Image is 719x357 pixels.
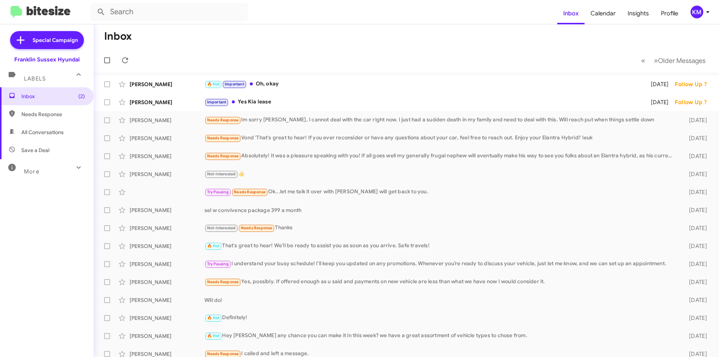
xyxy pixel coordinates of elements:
[557,3,585,24] a: Inbox
[207,118,239,122] span: Needs Response
[675,99,713,106] div: Follow Up ?
[655,3,684,24] a: Profile
[130,134,204,142] div: [PERSON_NAME]
[14,56,80,63] div: Franklin Sussex Hyundai
[207,136,239,140] span: Needs Response
[677,332,713,340] div: [DATE]
[622,3,655,24] a: Insights
[130,314,204,322] div: [PERSON_NAME]
[130,224,204,232] div: [PERSON_NAME]
[204,260,677,268] div: I understand your busy schedule! I’ll keep you updated on any promotions. Whenever you’re ready t...
[585,3,622,24] a: Calendar
[21,111,85,118] span: Needs Response
[204,332,677,340] div: Hey [PERSON_NAME] any chance you can make it in this week? we have a great assortment of vehicle ...
[204,242,677,250] div: That's great to hear! We’ll be ready to assist you as soon as you arrive. Safe travels!
[24,75,46,82] span: Labels
[677,278,713,286] div: [DATE]
[10,31,84,49] a: Special Campaign
[204,98,641,106] div: Yes Kia lease
[204,278,677,286] div: Yes, possibly. If offered enough as u said and payments on new vehicle are less than what we have...
[654,56,658,65] span: »
[130,170,204,178] div: [PERSON_NAME]
[207,333,220,338] span: 🔥 Hot
[207,172,236,176] span: Not-Interested
[204,224,677,232] div: Thanks
[241,226,273,230] span: Needs Response
[677,242,713,250] div: [DATE]
[130,99,204,106] div: [PERSON_NAME]
[204,152,677,160] div: Absolutely! It was a pleasure speaking with you! If all goes well my generally frugal nephew will...
[204,296,677,304] div: Will do!
[130,296,204,304] div: [PERSON_NAME]
[207,154,239,158] span: Needs Response
[691,6,703,18] div: KM
[658,57,706,65] span: Older Messages
[130,152,204,160] div: [PERSON_NAME]
[234,190,266,194] span: Needs Response
[21,128,64,136] span: All Conversations
[204,80,641,88] div: Oh, okay
[207,261,229,266] span: Try Pausing
[78,93,85,100] span: (2)
[130,260,204,268] div: [PERSON_NAME]
[204,188,677,196] div: Ok...let me talk it over with [PERSON_NAME] will get back to you.
[637,53,650,68] button: Previous
[204,134,677,142] div: Vond 'That's great to hear! If you ever reconsider or have any questions about your car, feel fre...
[677,206,713,214] div: [DATE]
[649,53,710,68] button: Next
[91,3,248,21] input: Search
[675,81,713,88] div: Follow Up ?
[677,296,713,304] div: [DATE]
[24,168,39,175] span: More
[21,146,49,154] span: Save a Deal
[677,117,713,124] div: [DATE]
[204,206,677,214] div: sel w convivence package 399 a month
[130,81,204,88] div: [PERSON_NAME]
[104,30,132,42] h1: Inbox
[677,152,713,160] div: [DATE]
[130,332,204,340] div: [PERSON_NAME]
[677,170,713,178] div: [DATE]
[130,278,204,286] div: [PERSON_NAME]
[130,206,204,214] div: [PERSON_NAME]
[641,81,675,88] div: [DATE]
[204,314,677,322] div: Definitely!
[130,117,204,124] div: [PERSON_NAME]
[21,93,85,100] span: Inbox
[207,226,236,230] span: Not-Interested
[225,82,244,87] span: Important
[204,116,677,124] div: Im sorry [PERSON_NAME], I cannot deal with the car right now. I just had a sudden death in my fam...
[677,314,713,322] div: [DATE]
[33,36,78,44] span: Special Campaign
[677,260,713,268] div: [DATE]
[130,242,204,250] div: [PERSON_NAME]
[677,188,713,196] div: [DATE]
[684,6,711,18] button: KM
[207,279,239,284] span: Needs Response
[207,190,229,194] span: Try Pausing
[207,82,220,87] span: 🔥 Hot
[204,170,677,178] div: 👍
[641,99,675,106] div: [DATE]
[637,53,710,68] nav: Page navigation example
[677,134,713,142] div: [DATE]
[207,315,220,320] span: 🔥 Hot
[207,243,220,248] span: 🔥 Hot
[207,100,227,105] span: Important
[207,351,239,356] span: Needs Response
[677,224,713,232] div: [DATE]
[641,56,645,65] span: «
